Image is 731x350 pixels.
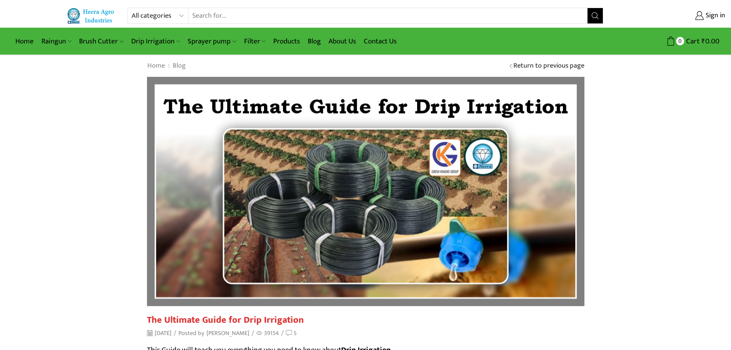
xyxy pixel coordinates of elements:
h2: The Ultimate Guide for Drip Irrigation [147,315,584,326]
span: 5 [294,328,297,338]
a: [PERSON_NAME] [206,329,249,338]
a: Home [12,32,38,50]
span: / [252,329,254,338]
a: Contact Us [360,32,401,50]
input: Search for... [188,8,588,23]
a: Blog [172,61,186,71]
a: Brush Cutter [75,32,127,50]
button: Search button [587,8,603,23]
div: Posted by [147,329,297,338]
span: / [174,329,176,338]
a: 5 [286,329,297,338]
img: ulimate guide for drip irrigation [147,77,584,306]
a: Blog [304,32,325,50]
span: ₹ [701,35,705,47]
a: Products [269,32,304,50]
a: Sign in [615,9,725,23]
span: / [281,329,284,338]
a: Filter [240,32,269,50]
a: About Us [325,32,360,50]
a: Raingun [38,32,75,50]
a: Home [147,61,165,71]
a: Sprayer pump [184,32,240,50]
a: Drip Irrigation [127,32,184,50]
time: [DATE] [147,329,172,338]
span: Cart [684,36,700,46]
bdi: 0.00 [701,35,719,47]
a: 0 Cart ₹0.00 [611,34,719,48]
span: 39154 [256,329,279,338]
span: 0 [676,37,684,45]
span: Sign in [704,11,725,21]
a: Return to previous page [513,61,584,71]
